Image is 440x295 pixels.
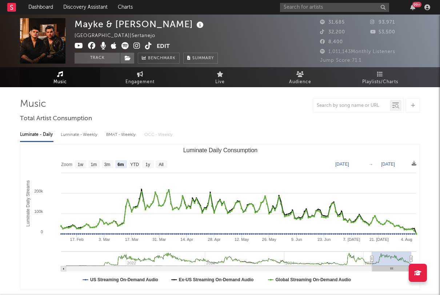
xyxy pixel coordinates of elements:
[75,32,164,40] div: [GEOGRAPHIC_DATA] | Sertanejo
[208,237,221,242] text: 28. Apr
[20,129,53,141] div: Luminate - Daily
[34,209,43,214] text: 100k
[34,189,43,193] text: 200k
[335,162,349,167] text: [DATE]
[75,18,205,30] div: Mayke & [PERSON_NAME]
[25,180,31,226] text: Luminate Daily Streams
[70,237,84,242] text: 17. Feb
[20,114,92,123] span: Total Artist Consumption
[192,56,214,60] span: Summary
[320,49,395,54] span: 1,011,143 Monthly Listeners
[412,2,421,7] div: 99 +
[276,277,351,282] text: Global Streaming On-Demand Audio
[369,237,389,242] text: 21. [DATE]
[320,58,361,63] span: Jump Score: 71.1
[235,237,249,242] text: 12. May
[125,78,155,86] span: Engagement
[61,162,72,167] text: Zoom
[410,4,415,10] button: 99+
[180,67,260,87] a: Live
[179,277,254,282] text: Ex-US Streaming On-Demand Audio
[90,277,158,282] text: US Streaming On-Demand Audio
[183,53,218,64] button: Summary
[180,237,193,242] text: 14. Apr
[125,237,139,242] text: 17. Mar
[343,237,360,242] text: 7. [DATE]
[262,237,277,242] text: 26. May
[157,42,170,51] button: Edit
[75,53,120,64] button: Track
[260,67,340,87] a: Audience
[138,53,180,64] a: Benchmark
[340,67,420,87] a: Playlists/Charts
[381,162,395,167] text: [DATE]
[61,129,99,141] div: Luminate - Weekly
[320,30,345,35] span: 32,200
[20,67,100,87] a: Music
[313,103,390,109] input: Search by song name or URL
[78,162,84,167] text: 1w
[280,3,389,12] input: Search for artists
[401,237,412,242] text: 4. Aug
[41,230,43,234] text: 0
[291,237,302,242] text: 9. Jun
[320,40,343,44] span: 8,400
[317,237,331,242] text: 23. Jun
[370,30,395,35] span: 53,500
[215,78,225,86] span: Live
[117,162,124,167] text: 6m
[104,162,111,167] text: 3m
[320,20,345,25] span: 31,685
[370,20,395,25] span: 93,971
[369,162,373,167] text: →
[183,147,258,153] text: Luminate Daily Consumption
[106,129,137,141] div: BMAT - Weekly
[20,144,420,290] svg: Luminate Daily Consumption
[100,67,180,87] a: Engagement
[362,78,398,86] span: Playlists/Charts
[130,162,139,167] text: YTD
[91,162,97,167] text: 1m
[99,237,110,242] text: 3. Mar
[145,162,150,167] text: 1y
[53,78,67,86] span: Music
[289,78,311,86] span: Audience
[148,54,176,63] span: Benchmark
[152,237,166,242] text: 31. Mar
[159,162,163,167] text: All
